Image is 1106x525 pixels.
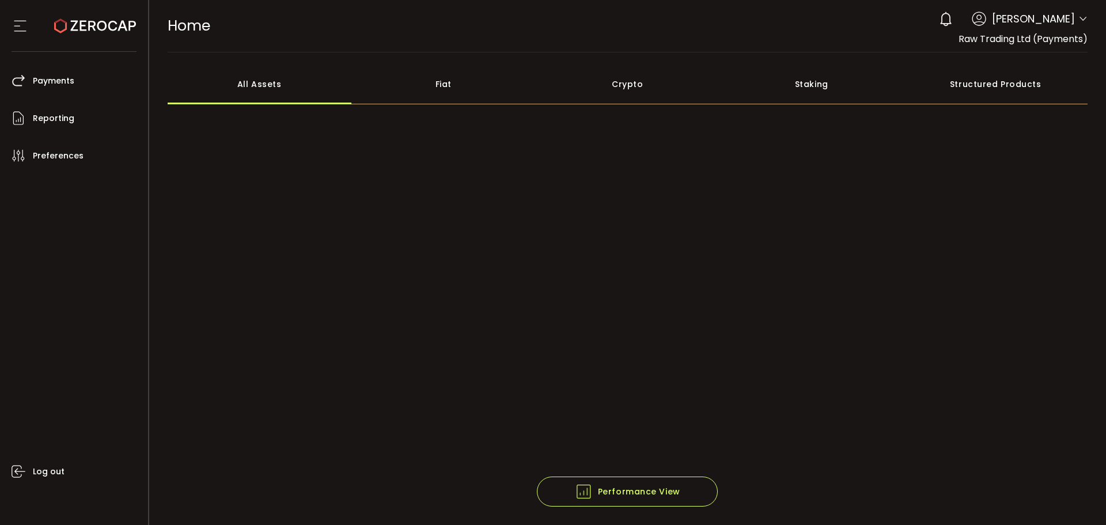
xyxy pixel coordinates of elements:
div: Staking [719,64,904,104]
span: [PERSON_NAME] [992,11,1075,27]
span: Reporting [33,110,74,127]
iframe: Chat Widget [1048,470,1106,525]
div: Structured Products [904,64,1088,104]
div: Fiat [351,64,536,104]
button: Performance View [537,477,718,507]
div: All Assets [168,64,352,104]
div: Crypto [536,64,720,104]
span: Raw Trading Ltd (Payments) [959,32,1088,46]
span: Preferences [33,148,84,164]
span: Performance View [575,483,680,500]
span: Payments [33,73,74,89]
span: Log out [33,463,65,480]
span: Home [168,16,210,36]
